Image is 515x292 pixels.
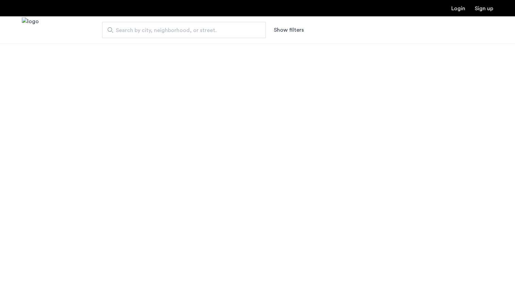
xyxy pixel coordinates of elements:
img: logo [22,17,39,43]
span: Search by city, neighborhood, or street. [116,26,247,34]
a: Login [451,6,465,11]
a: Cazamio Logo [22,17,39,43]
button: Show or hide filters [274,26,304,34]
a: Registration [475,6,493,11]
input: Apartment Search [102,22,266,38]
